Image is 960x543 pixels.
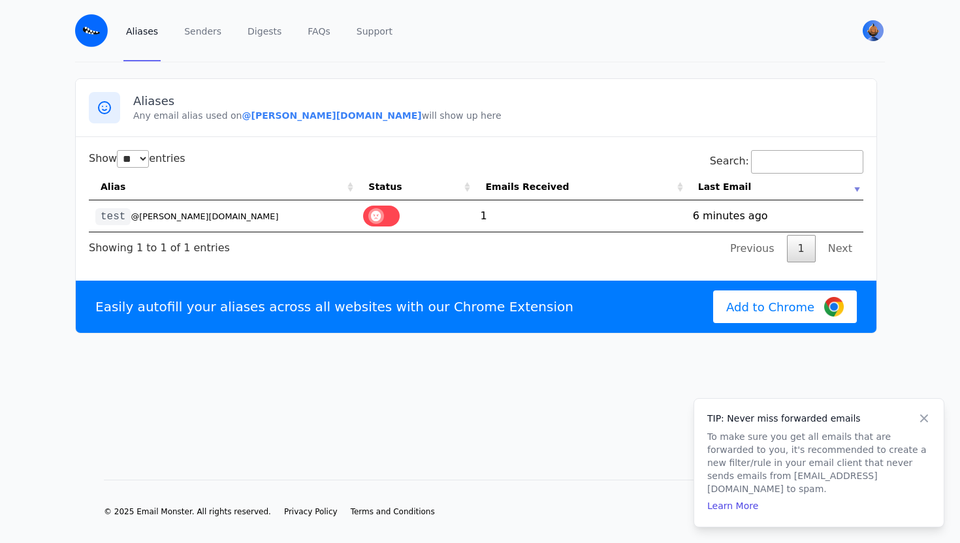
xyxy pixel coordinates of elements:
[284,506,338,517] a: Privacy Policy
[861,19,885,42] button: User menu
[89,232,230,256] div: Showing 1 to 1 of 1 entries
[473,200,686,232] td: 1
[707,501,758,511] a: Learn More
[719,235,786,262] a: Previous
[351,506,435,517] a: Terms and Conditions
[686,200,863,232] td: 6 minutes ago
[131,211,278,221] small: @[PERSON_NAME][DOMAIN_NAME]
[473,174,686,200] th: Emails Received: activate to sort column ascending
[133,93,863,109] h3: Aliases
[284,507,338,516] span: Privacy Policy
[707,412,931,425] h4: TIP: Never miss forwarded emails
[824,297,844,317] img: Google Chrome Logo
[89,174,357,200] th: Alias: activate to sort column ascending
[104,506,271,517] li: © 2025 Email Monster. All rights reserved.
[726,298,814,316] span: Add to Chrome
[95,208,131,225] code: test
[89,152,185,164] label: Show entries
[713,290,857,323] a: Add to Chrome
[710,155,863,167] label: Search:
[351,507,435,516] span: Terms and Conditions
[863,20,884,41] img: Anh's Avatar
[751,150,863,174] input: Search:
[707,430,931,495] p: To make sure you get all emails that are forwarded to you, it's recommended to create a new filte...
[95,298,573,316] p: Easily autofill your aliases across all websites with our Chrome Extension
[817,235,863,262] a: Next
[787,235,816,262] a: 1
[133,109,863,122] p: Any email alias used on will show up here
[686,174,863,200] th: Last Email: activate to sort column ascending
[357,174,473,200] th: Status: activate to sort column ascending
[75,14,108,47] img: Email Monster
[242,110,421,121] b: @[PERSON_NAME][DOMAIN_NAME]
[117,150,149,168] select: Showentries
